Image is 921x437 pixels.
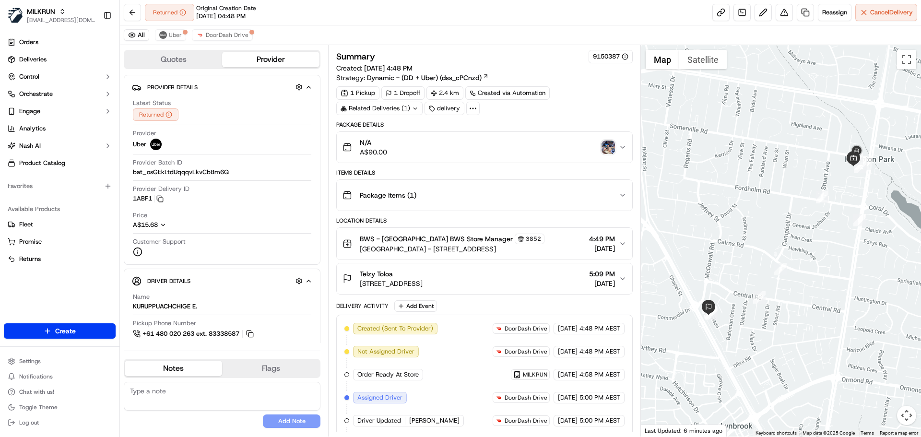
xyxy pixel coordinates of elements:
button: Telzy Toloa[STREET_ADDRESS]5:09 PM[DATE] [337,263,632,294]
a: +61 480 020 263 ext. 83338587 [133,329,255,339]
a: Product Catalog [4,155,116,171]
button: Returned [133,108,178,121]
button: All [124,29,149,41]
span: Uber [169,31,182,39]
button: Keyboard shortcuts [756,430,797,437]
button: CancelDelivery [855,4,917,21]
span: 5:00 PM AEST [579,416,620,425]
img: doordash_logo_v2.png [495,348,503,355]
button: Nash AI [4,138,116,154]
span: [STREET_ADDRESS] [360,279,423,288]
a: Terms (opens in new tab) [861,430,874,436]
span: 4:48 PM AEST [579,347,620,356]
div: Location Details [336,217,632,224]
span: Customer Support [133,237,186,246]
div: Last Updated: 6 minutes ago [641,425,727,437]
button: MILKRUNMILKRUN[EMAIL_ADDRESS][DOMAIN_NAME] [4,4,99,27]
button: Notes [125,361,222,376]
button: DoorDash Drive [192,29,253,41]
span: 5:00 PM AEST [579,393,620,402]
button: Driver Details [132,273,312,289]
span: Analytics [19,124,46,133]
a: Dynamic - (DD + Uber) (dss_cPCnzd) [367,73,489,83]
button: Provider Details [132,79,312,95]
span: Original Creation Date [196,4,256,12]
span: Reassign [822,8,847,17]
span: Created: [336,63,413,73]
button: Uber [155,29,186,41]
div: 1 Pickup [336,86,379,100]
a: Returns [8,255,112,263]
div: 11 [853,214,866,226]
button: Fleet [4,217,116,232]
div: 2.4 km [426,86,463,100]
a: Deliveries [4,52,116,67]
img: doordash_logo_v2.png [495,325,503,332]
a: Open this area in Google Maps (opens a new window) [643,424,675,437]
span: [DATE] [558,324,578,333]
span: Orchestrate [19,90,53,98]
div: 1 Dropoff [381,86,425,100]
span: Log out [19,419,39,426]
span: Nash AI [19,142,41,150]
div: 13 [850,153,863,165]
span: 4:48 PM AEST [579,324,620,333]
span: Deliveries [19,55,47,64]
span: Product Catalog [19,159,65,167]
span: +61 480 020 263 ext. 83338587 [142,330,239,338]
span: Chat with us! [19,388,54,396]
button: 9150387 [593,52,628,61]
span: A$90.00 [360,147,387,157]
img: uber-new-logo.jpeg [150,139,162,150]
div: 9 [705,307,718,320]
div: Package Details [336,121,632,129]
span: Cancel Delivery [870,8,913,17]
span: [DATE] 04:48 PM [196,12,246,21]
button: Show satellite imagery [679,50,727,69]
span: DoorDash Drive [206,31,248,39]
span: A$15.68 [133,221,158,229]
div: delivery [425,102,464,115]
button: Promise [4,234,116,249]
button: Chat with us! [4,385,116,399]
button: A$15.68 [133,221,217,229]
a: Analytics [4,121,116,136]
a: Orders [4,35,116,50]
div: 12 [854,161,866,173]
a: Promise [8,237,112,246]
button: Returned [145,4,194,21]
img: MILKRUN [8,8,23,23]
div: Created via Automation [465,86,550,100]
div: Delivery Activity [336,302,389,310]
button: Orchestrate [4,86,116,102]
button: Show street map [646,50,679,69]
span: Returns [19,255,41,263]
div: 5 [774,263,787,275]
img: Google [643,424,675,437]
span: Pickup Phone Number [133,319,196,328]
span: Create [55,326,76,336]
img: uber-new-logo.jpeg [159,31,167,39]
button: N/AA$90.00photo_proof_of_delivery image [337,132,632,163]
span: Package Items ( 1 ) [360,190,416,200]
button: Flags [222,361,319,376]
div: Related Deliveries (1) [336,102,423,115]
span: [DATE] [558,416,578,425]
div: Favorites [4,178,116,194]
a: Fleet [8,220,112,229]
span: 5:09 PM [589,269,615,279]
button: BWS - [GEOGRAPHIC_DATA] BWS Store Manager3852[GEOGRAPHIC_DATA] - [STREET_ADDRESS]4:49 PM[DATE] [337,228,632,260]
div: Strategy: [336,73,489,83]
img: photo_proof_of_delivery image [602,141,615,154]
span: Created (Sent To Provider) [357,324,433,333]
span: 4:49 PM [589,234,615,244]
span: Provider Batch ID [133,158,182,167]
button: Notifications [4,370,116,383]
span: Settings [19,357,41,365]
img: doordash_logo_v2.png [495,417,503,425]
span: Name [133,293,150,301]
